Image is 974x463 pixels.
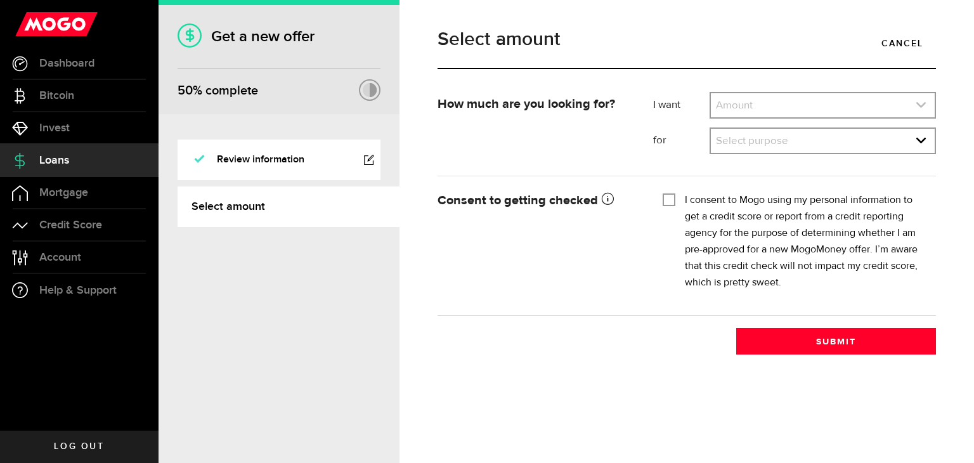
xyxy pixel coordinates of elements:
[438,194,614,207] strong: Consent to getting checked
[438,30,936,49] h1: Select amount
[869,30,936,56] a: Cancel
[39,90,74,101] span: Bitcoin
[711,93,935,117] a: expand select
[736,328,936,355] button: Submit
[39,155,69,166] span: Loans
[39,187,88,199] span: Mortgage
[438,98,615,110] strong: How much are you looking for?
[178,83,193,98] span: 50
[39,252,81,263] span: Account
[178,186,399,227] a: Select amount
[10,5,48,43] button: Open LiveChat chat widget
[178,140,380,180] a: Review information
[39,285,117,296] span: Help & Support
[39,122,70,134] span: Invest
[653,133,710,148] label: for
[39,219,102,231] span: Credit Score
[39,58,94,69] span: Dashboard
[711,129,935,153] a: expand select
[663,192,675,205] input: I consent to Mogo using my personal information to get a credit score or report from a credit rep...
[178,27,380,46] h1: Get a new offer
[685,192,926,291] label: I consent to Mogo using my personal information to get a credit score or report from a credit rep...
[54,442,104,451] span: Log out
[653,98,710,113] label: I want
[178,79,258,102] div: % complete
